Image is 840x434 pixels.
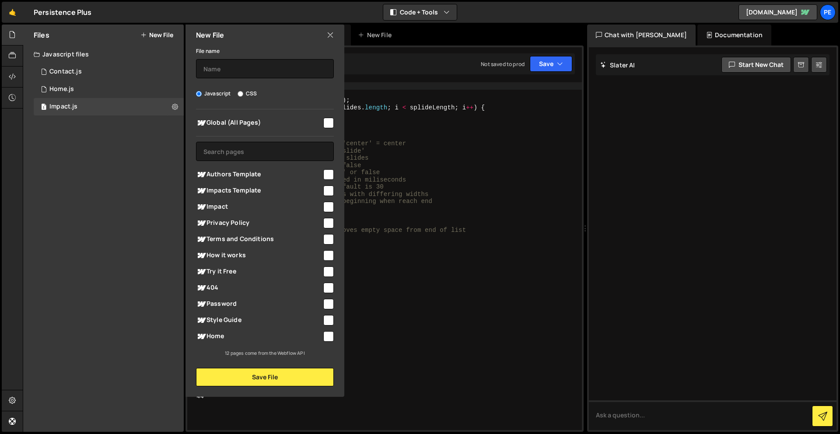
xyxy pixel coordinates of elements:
[49,85,74,93] div: Home.js
[41,104,46,111] span: 1
[587,24,696,45] div: Chat with [PERSON_NAME]
[196,331,322,342] span: Home
[196,59,334,78] input: Name
[196,47,220,56] label: File name
[196,30,224,40] h2: New File
[238,91,243,97] input: CSS
[196,91,202,97] input: Javascript
[697,24,771,45] div: Documentation
[196,315,322,325] span: Style Guide
[196,202,322,212] span: Impact
[383,4,457,20] button: Code + Tools
[49,68,82,76] div: Contact.js
[196,169,322,180] span: Authors Template
[34,63,184,80] div: 16929/46413.js
[196,266,322,277] span: Try it Free
[738,4,817,20] a: [DOMAIN_NAME]
[23,45,184,63] div: Javascript files
[196,89,231,98] label: Javascript
[34,7,92,17] div: Persistence Plus
[530,56,572,72] button: Save
[196,250,322,261] span: How it works
[358,31,395,39] div: New File
[196,283,322,293] span: 404
[238,89,257,98] label: CSS
[2,2,23,23] a: 🤙
[140,31,173,38] button: New File
[34,98,184,115] div: 16929/46615.js
[34,30,49,40] h2: Files
[820,4,836,20] a: Pe
[196,218,322,228] span: Privacy Policy
[196,142,334,161] input: Search pages
[49,103,77,111] div: Impact.js
[196,368,334,386] button: Save File
[196,185,322,196] span: Impacts Template
[600,61,635,69] h2: Slater AI
[225,350,304,356] small: 12 pages come from the Webflow API
[196,118,322,128] span: Global (All Pages)
[196,234,322,245] span: Terms and Conditions
[196,299,322,309] span: Password
[34,80,184,98] div: 16929/46361.js
[721,57,791,73] button: Start new chat
[481,60,525,68] div: Not saved to prod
